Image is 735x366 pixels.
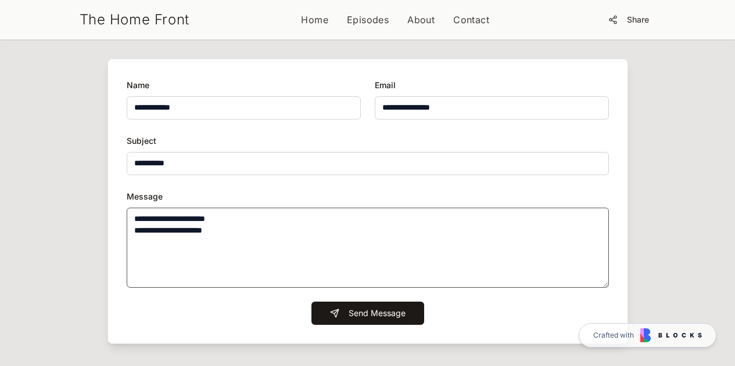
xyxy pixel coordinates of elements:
[311,302,424,325] button: Send Message
[593,331,634,340] span: Crafted with
[601,9,656,30] button: Share
[407,13,435,27] a: About
[127,191,163,201] label: Message
[80,10,189,29] a: The Home Front
[127,136,156,146] label: Subject
[453,13,489,27] a: Contact
[301,13,328,27] a: Home
[627,14,649,26] span: Share
[127,80,149,90] label: Name
[579,323,716,347] a: Crafted with
[640,328,702,342] img: Blocks
[375,80,396,90] label: Email
[347,13,389,27] a: Episodes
